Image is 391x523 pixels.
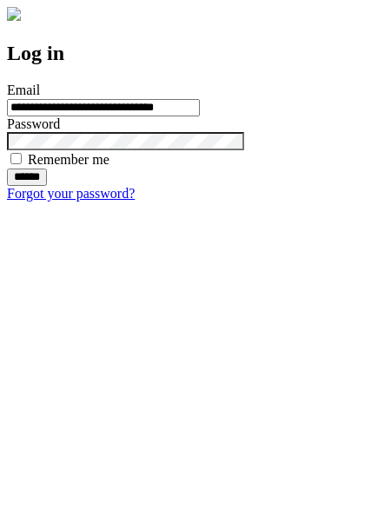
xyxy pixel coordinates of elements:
[28,152,109,167] label: Remember me
[7,83,40,97] label: Email
[7,116,60,131] label: Password
[7,7,21,21] img: logo-4e3dc11c47720685a147b03b5a06dd966a58ff35d612b21f08c02c0306f2b779.png
[7,186,135,201] a: Forgot your password?
[7,42,384,65] h2: Log in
